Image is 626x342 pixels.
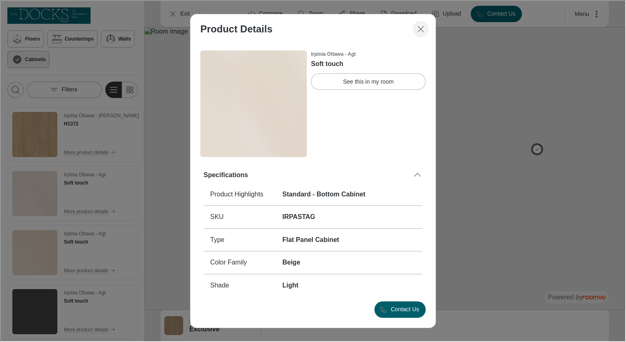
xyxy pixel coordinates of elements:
label: Product Details [200,23,272,34]
p: Contact Us [390,305,418,313]
div: Specifications [200,166,425,182]
h6: Beige [281,257,415,266]
h6: Standard - Bottom Cabinet [281,189,415,198]
div: Specifications [203,170,412,179]
p: Product Highlights [209,189,268,198]
button: Close dialog [412,20,428,36]
h6: IRPASTAG [281,212,415,221]
button: Contact Us [374,301,425,317]
button: See this in my room [310,73,425,89]
p: SKU [209,212,268,221]
img: Soft touch. Link opens in a new window. [200,50,306,156]
h6: Soft touch [310,59,425,68]
p: Shade [209,280,268,289]
h6: Flat Panel Cabinet [281,235,415,244]
h6: Light [281,280,415,289]
h6: Irpinia Ottawa - Agt [310,50,425,57]
p: Color Family [209,257,268,266]
p: Type [209,235,268,244]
